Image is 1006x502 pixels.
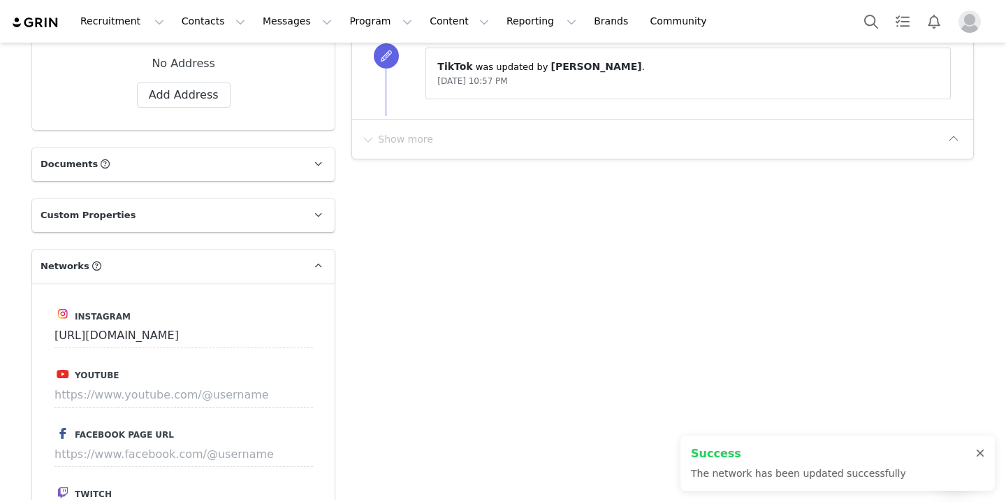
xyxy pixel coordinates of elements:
button: Content [421,6,497,37]
span: [DATE] 10:57 PM [437,76,507,86]
span: Twitch [75,489,112,499]
input: https://www.youtube.com/@username [54,382,313,408]
body: Rich Text Area. Press ALT-0 for help. [11,11,574,27]
span: [PERSON_NAME] [551,61,642,72]
img: placeholder-profile.jpg [958,10,981,33]
span: Instagram [75,312,131,322]
button: Search [856,6,887,37]
a: Community [642,6,722,37]
button: Contacts [173,6,254,37]
button: Add Address [137,83,231,108]
span: Custom Properties [41,208,136,222]
a: Tasks [887,6,918,37]
button: Program [341,6,421,37]
img: instagram.svg [57,308,68,320]
span: Documents [41,157,98,171]
input: https://www.facebook.com/@username [54,442,313,467]
p: ⁨ ⁩ was updated by ⁨ ⁩. [437,59,939,74]
button: Messages [254,6,340,37]
a: Brands [585,6,641,37]
div: No Address [54,55,312,72]
button: Reporting [498,6,585,37]
h2: Success [691,445,906,462]
span: Facebook Page URL [75,430,174,440]
span: TikTok [437,61,472,72]
span: Youtube [75,371,119,380]
img: grin logo [11,16,60,29]
button: Profile [950,10,995,33]
button: Notifications [919,6,949,37]
span: Networks [41,259,89,273]
input: https://www.instagram.com/username [54,323,313,348]
p: The network has been updated successfully [691,466,906,481]
button: Show more [360,128,434,150]
button: Recruitment [72,6,173,37]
